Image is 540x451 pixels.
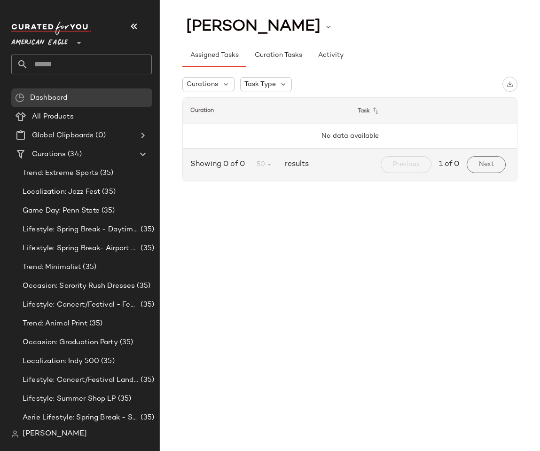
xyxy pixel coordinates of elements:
span: Assigned Tasks [190,52,239,59]
span: Global Clipboards [32,130,94,141]
span: Activity [318,52,344,59]
span: Trend: Extreme Sports [23,168,98,179]
span: Curations [187,79,218,89]
span: [PERSON_NAME] [23,428,87,440]
span: (35) [139,224,154,235]
span: (34) [66,149,82,160]
span: (35) [118,337,133,348]
img: svg%3e [507,81,513,87]
span: Occasion: Sorority Rush Dresses [23,281,135,292]
span: (35) [139,412,154,423]
span: (35) [116,394,132,404]
span: Localization: Jazz Fest [23,187,100,198]
span: Localization: Indy 500 [23,356,99,367]
span: (35) [81,262,96,273]
img: svg%3e [11,430,19,438]
span: Curation Tasks [254,52,302,59]
span: All Products [32,111,74,122]
span: Game Day: Penn State [23,206,100,216]
span: (35) [99,356,115,367]
span: (35) [139,300,154,310]
th: Curation [183,98,350,124]
span: (35) [100,206,115,216]
span: Occasion: Graduation Party [23,337,118,348]
span: Next [478,161,494,168]
span: Lifestyle: Concert/Festival Landing Page [23,375,139,386]
span: (35) [87,318,103,329]
span: (35) [135,281,150,292]
span: Showing 0 of 0 [190,159,249,170]
span: (0) [94,130,105,141]
span: Lifestyle: Concert/Festival - Femme [23,300,139,310]
span: (35) [100,187,116,198]
span: (35) [139,375,154,386]
span: American Eagle [11,32,68,49]
span: (35) [139,243,154,254]
span: 1 of 0 [439,159,459,170]
span: Aerie Lifestyle: Spring Break - Sporty [23,412,139,423]
img: svg%3e [15,93,24,103]
span: Lifestyle: Summer Shop LP [23,394,116,404]
span: results [281,159,309,170]
button: Next [467,156,506,173]
span: Trend: Minimalist [23,262,81,273]
img: cfy_white_logo.C9jOOHJF.svg [11,22,91,35]
span: [PERSON_NAME] [186,18,321,36]
span: Curations [32,149,66,160]
span: Lifestyle: Spring Break - Daytime Casual [23,224,139,235]
span: Task Type [244,79,276,89]
span: Trend: Animal Print [23,318,87,329]
span: Dashboard [30,93,67,103]
td: No data available [183,124,517,149]
th: Task [350,98,517,124]
span: Lifestyle: Spring Break- Airport Style [23,243,139,254]
span: (35) [98,168,114,179]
